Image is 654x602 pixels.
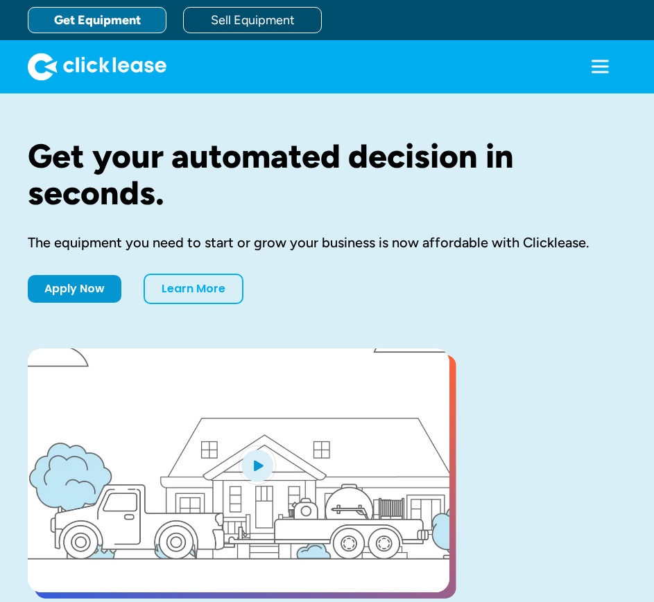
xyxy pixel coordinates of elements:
[183,7,322,33] a: Sell Equipment
[28,53,166,80] a: home
[28,275,121,303] a: Apply Now
[28,7,166,33] a: Get Equipment
[28,233,626,251] div: The equipment you need to start or grow your business is now affordable with Clicklease.
[144,274,243,304] a: Learn More
[28,138,626,211] h1: Get your automated decision in seconds.
[28,348,449,592] a: open lightbox
[239,445,276,484] img: Blue play button logo on a light blue circular background
[28,53,166,80] img: Clicklease logo
[574,40,626,93] div: menu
